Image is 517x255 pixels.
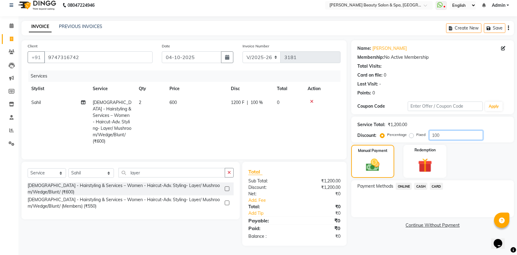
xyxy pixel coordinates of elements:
[485,102,503,111] button: Apply
[243,43,269,49] label: Invoice Number
[135,82,166,96] th: Qty
[446,23,481,33] button: Create New
[277,100,279,105] span: 0
[294,204,345,210] div: ₹0
[294,217,345,224] div: ₹0
[357,90,371,96] div: Points:
[169,100,177,105] span: 600
[357,45,371,52] div: Name:
[352,222,513,229] a: Continue Without Payment
[430,183,443,190] span: CARD
[362,157,384,173] img: _cash.svg
[492,2,505,9] span: Admin
[244,233,294,240] div: Balance :
[59,24,102,29] a: PREVIOUS INVOICES
[357,122,385,128] div: Service Total:
[244,197,345,204] a: Add. Fee
[244,217,294,224] div: Payable:
[244,178,294,184] div: Sub Total:
[93,100,131,144] span: [DEMOGRAPHIC_DATA] - Hairstyling & Services – Women - Haircut-Adv. Styling- Layer/ Mushroom/Wedge...
[273,82,304,96] th: Total
[244,191,294,197] div: Net:
[372,90,375,96] div: 0
[231,99,244,106] span: 1200 F
[28,70,345,82] div: Services
[372,45,407,52] a: [PERSON_NAME]
[388,122,407,128] div: ₹1,200.00
[119,168,225,177] input: Search or Scan
[28,82,89,96] th: Stylist
[28,43,37,49] label: Client
[357,54,508,61] div: No Active Membership
[357,103,407,110] div: Coupon Code
[414,183,427,190] span: CASH
[31,100,41,105] span: Sahil
[244,225,294,232] div: Paid:
[357,72,383,78] div: Card on file:
[244,204,294,210] div: Total:
[387,132,407,137] label: Percentage
[358,148,387,153] label: Manual Payment
[484,23,505,33] button: Save
[491,230,511,249] iframe: chat widget
[294,191,345,197] div: ₹0
[28,51,45,63] button: +91
[357,63,382,70] div: Total Visits:
[304,82,340,96] th: Action
[294,178,345,184] div: ₹1,200.00
[357,183,393,189] span: Payment Methods
[414,157,437,174] img: _gift.svg
[379,81,381,87] div: -
[357,132,376,139] div: Discount:
[251,99,263,106] span: 100 %
[294,233,345,240] div: ₹0
[396,183,412,190] span: ONLINE
[162,43,170,49] label: Date
[244,210,303,217] a: Add Tip
[357,54,384,61] div: Membership:
[247,99,248,106] span: |
[303,210,345,217] div: ₹0
[294,225,345,232] div: ₹0
[166,82,227,96] th: Price
[416,132,426,137] label: Fixed
[244,184,294,191] div: Discount:
[414,147,436,153] label: Redemption
[29,21,52,32] a: INVOICE
[89,82,135,96] th: Service
[139,100,141,105] span: 2
[357,81,378,87] div: Last Visit:
[384,72,386,78] div: 0
[28,197,222,209] div: [DEMOGRAPHIC_DATA] - Hairstyling & Services – Women - Haircut-Adv. Styling- Layer/ Mushroom/Wedge...
[294,184,345,191] div: ₹1,200.00
[408,102,483,111] input: Enter Offer / Coupon Code
[227,82,273,96] th: Disc
[248,169,262,175] span: Total
[44,51,153,63] input: Search by Name/Mobile/Email/Code
[28,182,222,195] div: [DEMOGRAPHIC_DATA] - Hairstyling & Services – Women - Haircut-Adv. Styling- Layer/ Mushroom/Wedge...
